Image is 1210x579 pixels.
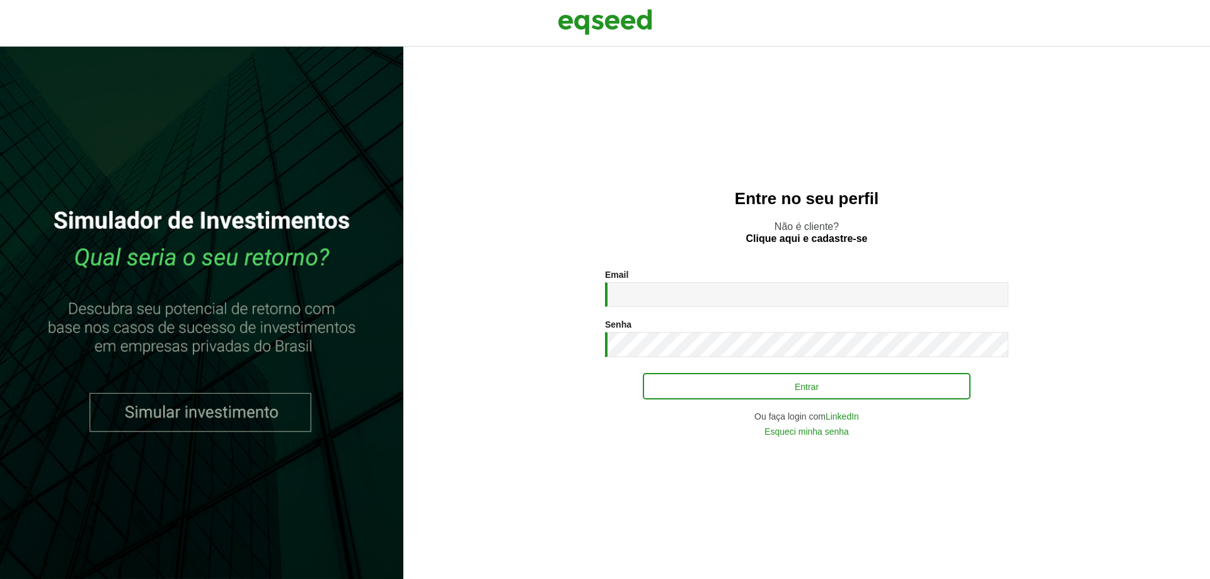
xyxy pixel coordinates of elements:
button: Entrar [643,373,971,399]
label: Senha [605,320,631,329]
h2: Entre no seu perfil [429,190,1185,208]
a: Clique aqui e cadastre-se [746,234,868,244]
label: Email [605,270,628,279]
div: Ou faça login com [605,412,1008,421]
img: EqSeed Logo [558,6,652,38]
a: Esqueci minha senha [764,427,849,436]
a: LinkedIn [826,412,859,421]
p: Não é cliente? [429,221,1185,244]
